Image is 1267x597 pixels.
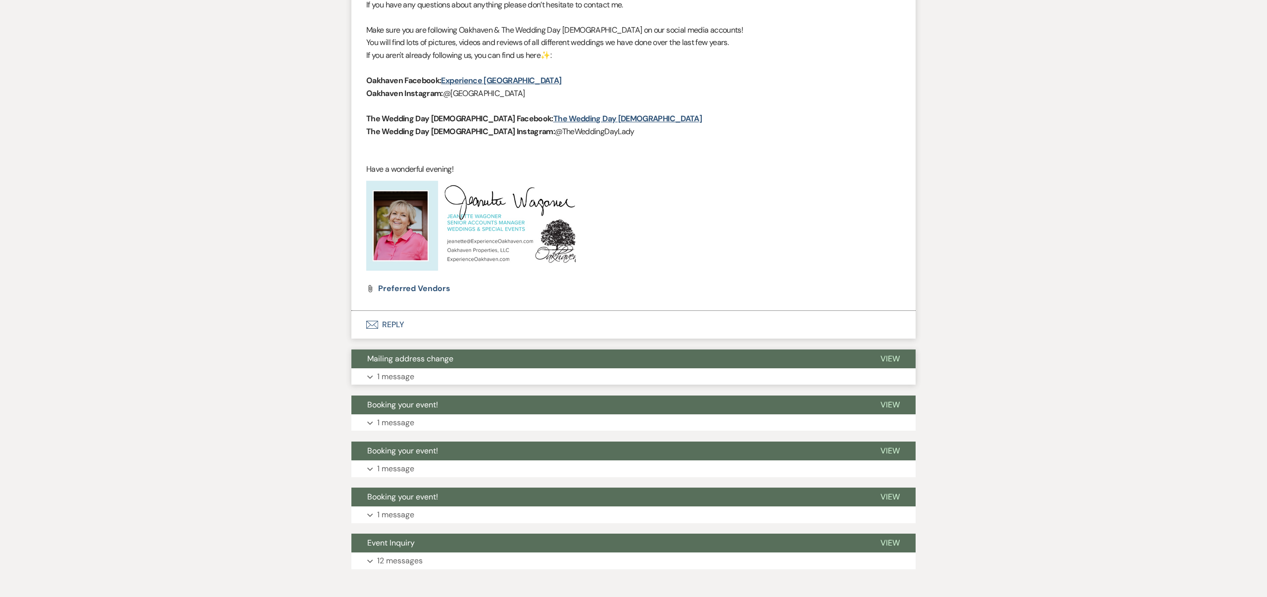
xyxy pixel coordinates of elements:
[367,538,415,548] span: Event Inquiry
[351,460,916,477] button: 1 message
[366,88,443,99] strong: Oakhaven Instagram:
[351,488,865,506] button: Booking your event!
[880,353,900,364] span: View
[351,442,865,460] button: Booking your event!
[367,446,438,456] span: Booking your event!
[366,36,901,49] p: You will find lots of pictures, videos and reviews of all different weddings we have done over th...
[865,534,916,552] button: View
[865,488,916,506] button: View
[366,163,901,176] p: Have a wonderful evening!
[351,506,916,523] button: 1 message
[351,311,916,339] button: Reply
[377,462,414,475] p: 1 message
[366,24,901,37] p: Make sure you are following Oakhaven & The Wedding Day [DEMOGRAPHIC_DATA] on our social media acc...
[351,396,865,414] button: Booking your event!
[366,125,901,138] p: @TheWeddingDayLady
[880,446,900,456] span: View
[553,113,702,124] a: The Wedding Day [DEMOGRAPHIC_DATA]
[378,285,450,293] a: Preferred Vendors
[366,126,555,137] strong: The Wedding Day [DEMOGRAPHIC_DATA] Instagram:
[366,75,441,86] strong: Oakhaven Facebook:
[351,534,865,552] button: Event Inquiry
[351,349,865,368] button: Mailing address change
[351,414,916,431] button: 1 message
[378,283,450,294] span: Preferred Vendors
[377,554,423,567] p: 12 messages
[377,416,414,429] p: 1 message
[367,353,453,364] span: Mailing address change
[366,87,901,100] p: @[GEOGRAPHIC_DATA]
[865,442,916,460] button: View
[351,552,916,569] button: 12 messages
[351,368,916,385] button: 1 message
[441,75,561,86] a: Experience [GEOGRAPHIC_DATA]
[367,399,438,410] span: Booking your event!
[880,538,900,548] span: View
[880,399,900,410] span: View
[377,508,414,521] p: 1 message
[377,370,414,383] p: 1 message
[865,349,916,368] button: View
[366,113,553,124] strong: The Wedding Day [DEMOGRAPHIC_DATA] Facebook:
[366,176,576,277] img: Screen Shot 2024-03-27 at 1.24.32 PM.png
[367,492,438,502] span: Booking your event!
[366,49,901,62] p: If you aren't already following us, you can find us here✨:
[880,492,900,502] span: View
[865,396,916,414] button: View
